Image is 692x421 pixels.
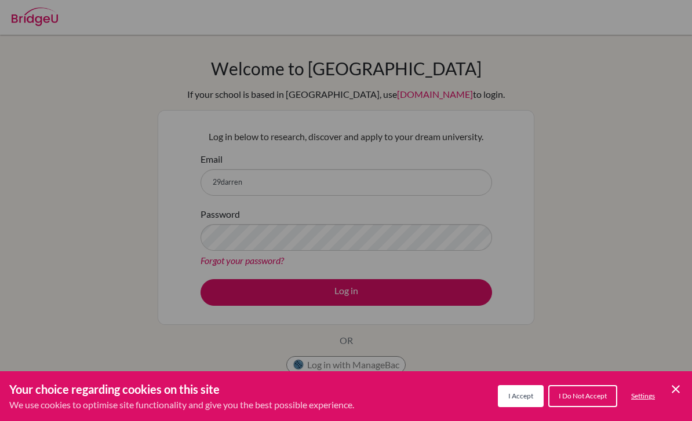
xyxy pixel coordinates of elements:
[9,398,354,412] p: We use cookies to optimise site functionality and give you the best possible experience.
[669,382,683,396] button: Save and close
[631,391,655,400] span: Settings
[559,391,607,400] span: I Do Not Accept
[548,385,617,407] button: I Do Not Accept
[498,385,544,407] button: I Accept
[508,391,533,400] span: I Accept
[9,380,354,398] h3: Your choice regarding cookies on this site
[622,386,664,406] button: Settings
